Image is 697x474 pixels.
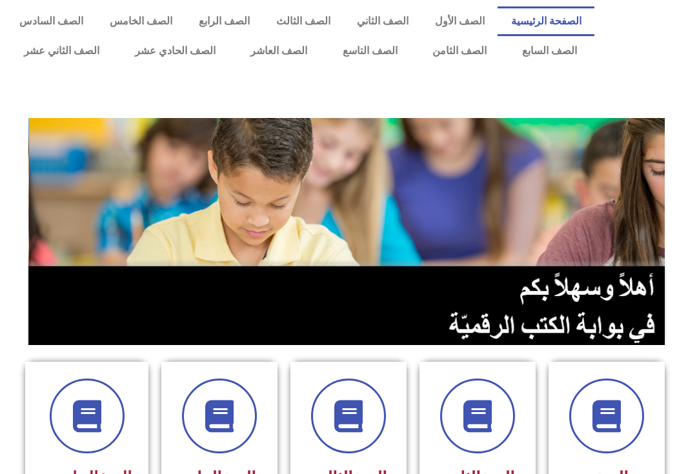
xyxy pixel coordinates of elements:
a: الصف الحادي عشر [117,36,233,66]
a: الصف الثاني [343,6,421,36]
a: الصف الأول [421,6,498,36]
a: الصف الرابع [186,6,263,36]
a: الصف الثامن [415,36,505,66]
a: الصف السادس [6,6,97,36]
a: الصف السابع [504,36,594,66]
a: الصفحة الرئيسية [498,6,594,36]
a: الصف الثاني عشر [6,36,117,66]
a: الصف الخامس [97,6,186,36]
a: الصف العاشر [233,36,325,66]
a: الصف الثالث [263,6,344,36]
a: الصف التاسع [325,36,415,66]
